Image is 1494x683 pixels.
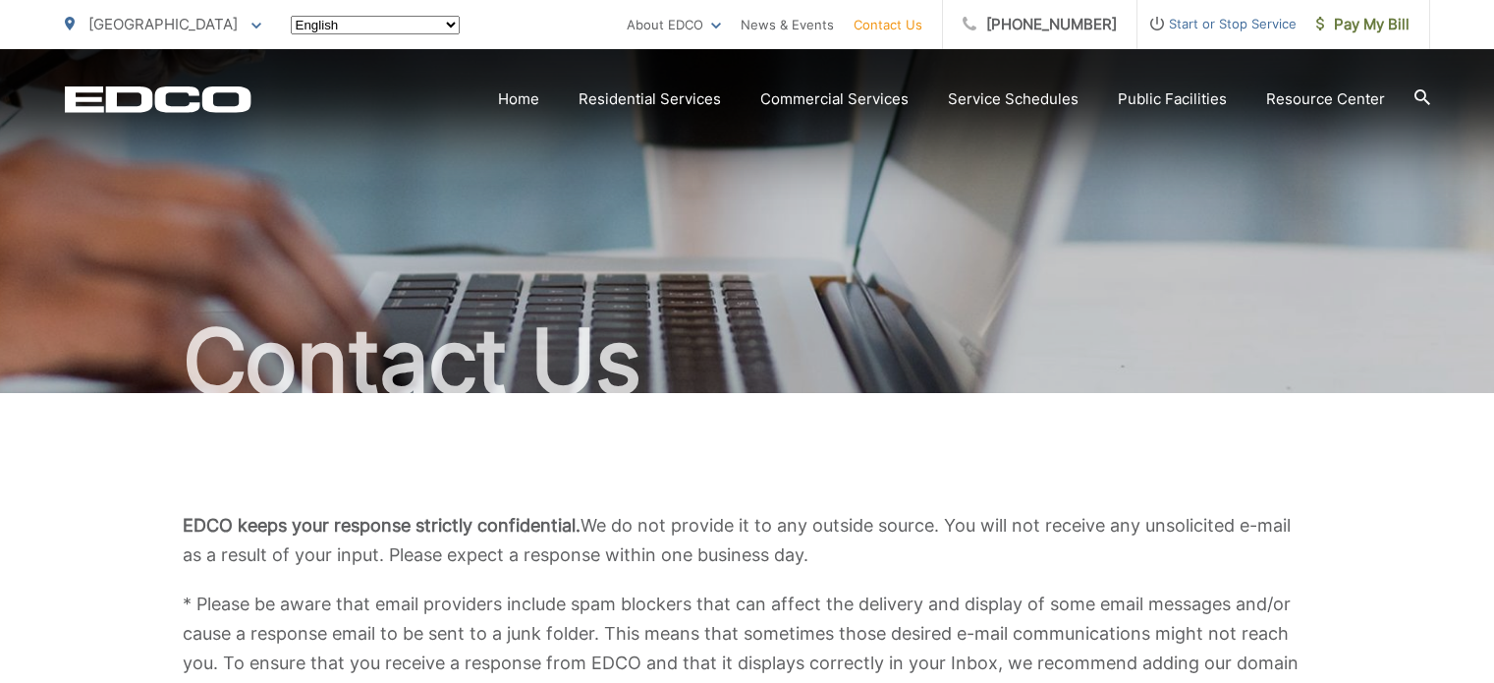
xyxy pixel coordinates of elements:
[183,515,581,536] b: EDCO keeps your response strictly confidential.
[1118,87,1227,111] a: Public Facilities
[183,511,1312,570] p: We do not provide it to any outside source. You will not receive any unsolicited e-mail as a resu...
[741,13,834,36] a: News & Events
[1266,87,1385,111] a: Resource Center
[854,13,922,36] a: Contact Us
[291,16,460,34] select: Select a language
[948,87,1079,111] a: Service Schedules
[627,13,721,36] a: About EDCO
[1316,13,1410,36] span: Pay My Bill
[88,15,238,33] span: [GEOGRAPHIC_DATA]
[498,87,539,111] a: Home
[65,85,251,113] a: EDCD logo. Return to the homepage.
[760,87,909,111] a: Commercial Services
[65,313,1430,411] h1: Contact Us
[579,87,721,111] a: Residential Services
